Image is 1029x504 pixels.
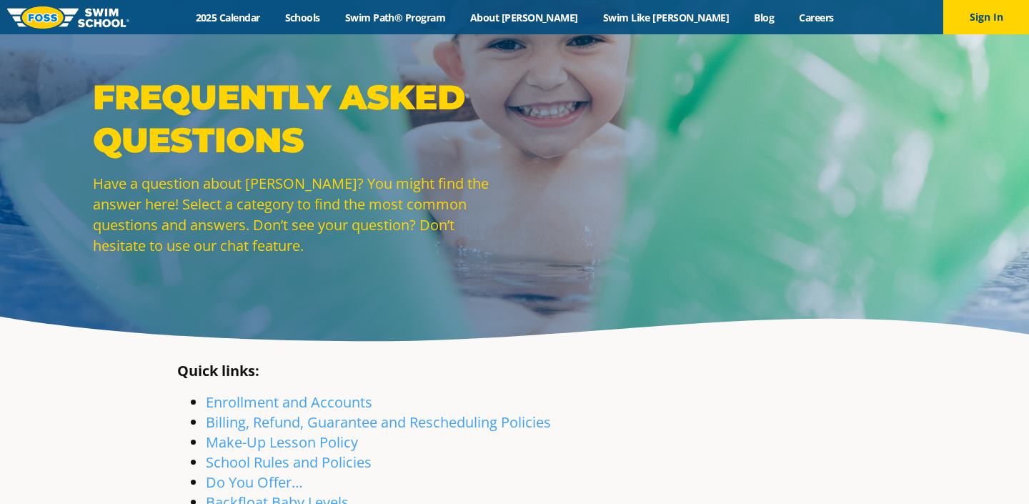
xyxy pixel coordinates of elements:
a: Do You Offer… [206,473,303,492]
a: Swim Like [PERSON_NAME] [590,11,742,24]
a: Schools [272,11,332,24]
a: About [PERSON_NAME] [458,11,591,24]
a: School Rules and Policies [206,453,372,472]
a: Blog [742,11,787,24]
strong: Quick links: [177,361,259,380]
a: Swim Path® Program [332,11,457,24]
a: Make-Up Lesson Policy [206,433,358,452]
p: Frequently Asked Questions [93,76,507,162]
a: Careers [787,11,846,24]
a: 2025 Calendar [183,11,272,24]
a: Billing, Refund, Guarantee and Rescheduling Policies [206,412,551,432]
img: FOSS Swim School Logo [7,6,129,29]
p: Have a question about [PERSON_NAME]? You might find the answer here! Select a category to find th... [93,173,507,256]
a: Enrollment and Accounts [206,392,372,412]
